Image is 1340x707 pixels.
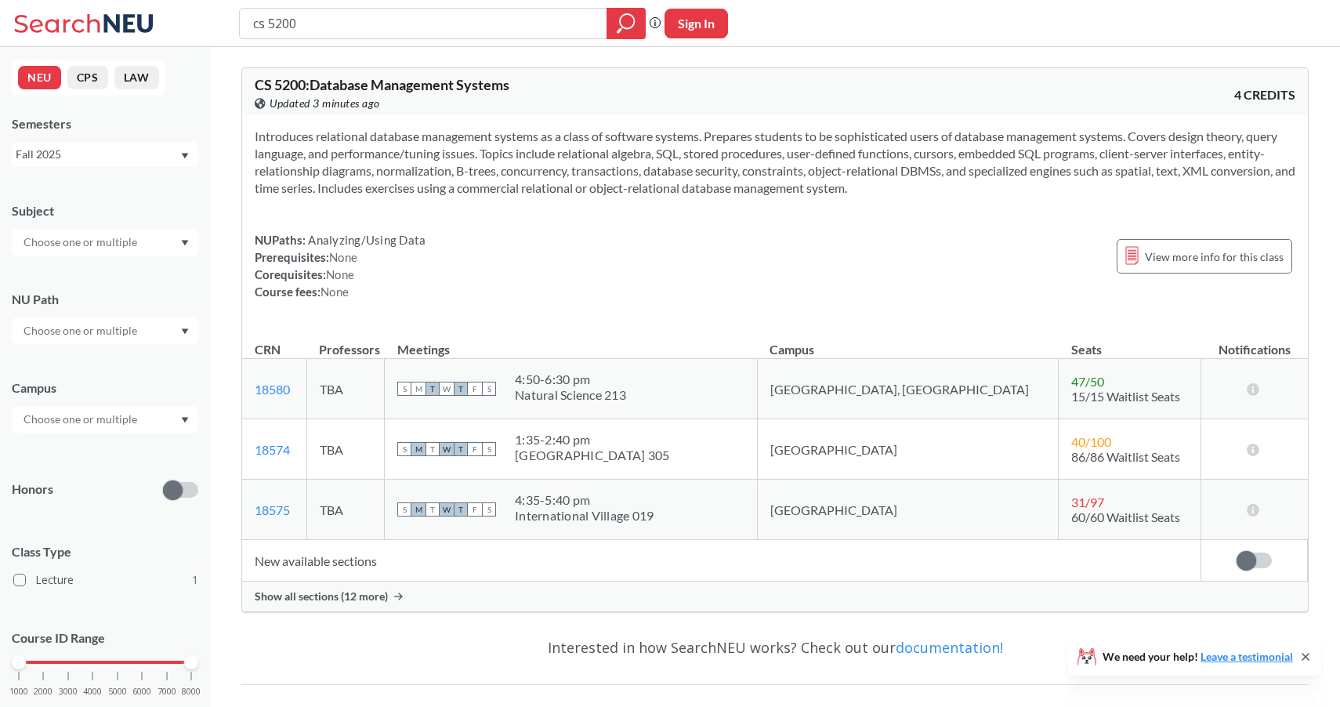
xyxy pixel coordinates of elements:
span: Updated 3 minutes ago [270,95,380,112]
button: LAW [114,66,159,89]
span: 7000 [158,687,176,696]
span: T [454,502,468,517]
span: 3000 [59,687,78,696]
span: F [468,502,482,517]
div: Interested in how SearchNEU works? Check out our [241,625,1309,670]
th: Meetings [385,325,758,359]
span: S [397,382,411,396]
div: Dropdown arrow [12,317,198,344]
span: M [411,442,426,456]
div: Dropdown arrow [12,406,198,433]
div: 4:50 - 6:30 pm [515,372,626,387]
span: 5000 [108,687,127,696]
span: 4000 [83,687,102,696]
span: 2000 [34,687,53,696]
th: Seats [1059,325,1201,359]
td: New available sections [242,540,1201,582]
th: Campus [757,325,1058,359]
svg: Dropdown arrow [181,328,189,335]
p: Course ID Range [12,629,198,647]
span: 31 / 97 [1071,495,1104,509]
input: Choose one or multiple [16,410,147,429]
label: Lecture [13,570,198,590]
span: None [329,250,357,264]
span: 60/60 Waitlist Seats [1071,509,1180,524]
div: Campus [12,379,198,397]
span: M [411,382,426,396]
button: NEU [18,66,61,89]
svg: Dropdown arrow [181,417,189,423]
span: We need your help! [1103,651,1293,662]
span: CS 5200 : Database Management Systems [255,76,509,93]
div: magnifying glass [607,8,646,39]
span: T [426,382,440,396]
span: 40 / 100 [1071,434,1111,449]
span: 4 CREDITS [1234,86,1295,103]
span: Show all sections (12 more) [255,589,388,604]
span: 15/15 Waitlist Seats [1071,389,1180,404]
div: Natural Science 213 [515,387,626,403]
span: W [440,502,454,517]
a: 18580 [255,382,290,397]
div: Show all sections (12 more) [242,582,1308,611]
div: NU Path [12,291,198,308]
svg: magnifying glass [617,13,636,34]
div: 1:35 - 2:40 pm [515,432,669,448]
div: 4:35 - 5:40 pm [515,492,654,508]
span: 86/86 Waitlist Seats [1071,449,1180,464]
td: [GEOGRAPHIC_DATA] [757,480,1058,540]
th: Professors [306,325,384,359]
button: Sign In [665,9,728,38]
span: 8000 [182,687,201,696]
a: 18575 [255,502,290,517]
span: T [454,382,468,396]
span: None [326,267,354,281]
section: Introduces relational database management systems as a class of software systems. Prepares studen... [255,128,1295,197]
input: Choose one or multiple [16,321,147,340]
th: Notifications [1201,325,1308,359]
button: CPS [67,66,108,89]
div: [GEOGRAPHIC_DATA] 305 [515,448,669,463]
div: NUPaths: Prerequisites: Corequisites: Course fees: [255,231,426,300]
td: [GEOGRAPHIC_DATA], [GEOGRAPHIC_DATA] [757,359,1058,419]
input: Choose one or multiple [16,233,147,252]
div: International Village 019 [515,508,654,524]
div: Semesters [12,115,198,132]
a: documentation! [896,638,1003,657]
span: T [426,442,440,456]
span: 6000 [132,687,151,696]
p: Honors [12,480,53,499]
span: 1 [192,571,198,589]
span: T [426,502,440,517]
span: T [454,442,468,456]
span: None [321,285,349,299]
span: W [440,442,454,456]
div: Fall 2025Dropdown arrow [12,142,198,167]
a: 18574 [255,442,290,457]
span: View more info for this class [1145,247,1284,266]
span: 47 / 50 [1071,374,1104,389]
td: [GEOGRAPHIC_DATA] [757,419,1058,480]
span: F [468,382,482,396]
svg: Dropdown arrow [181,240,189,246]
span: Analyzing/Using Data [306,233,426,247]
div: Subject [12,202,198,219]
a: Leave a testimonial [1201,650,1293,663]
span: W [440,382,454,396]
span: S [482,502,496,517]
span: Class Type [12,543,198,560]
span: M [411,502,426,517]
div: CRN [255,341,281,358]
div: Dropdown arrow [12,229,198,256]
td: TBA [306,419,384,480]
span: S [397,502,411,517]
div: Fall 2025 [16,146,179,163]
td: TBA [306,480,384,540]
svg: Dropdown arrow [181,153,189,159]
span: F [468,442,482,456]
span: 1000 [9,687,28,696]
input: Class, professor, course number, "phrase" [252,10,596,37]
span: S [482,442,496,456]
span: S [482,382,496,396]
td: TBA [306,359,384,419]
